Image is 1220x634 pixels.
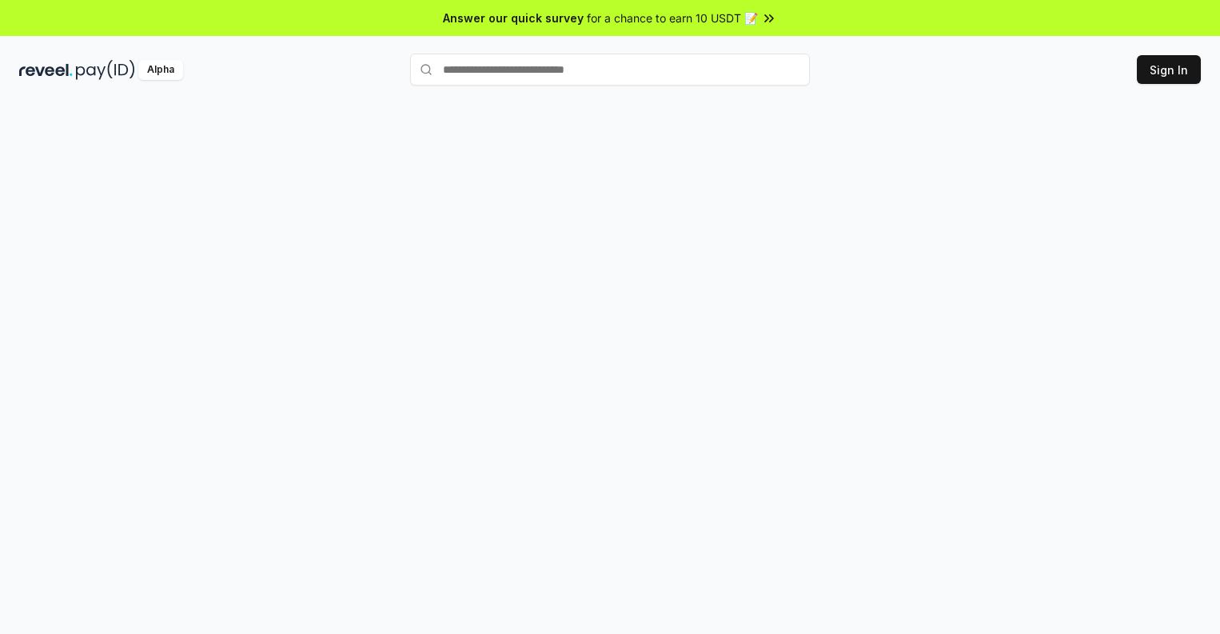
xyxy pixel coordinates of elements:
[19,60,73,80] img: reveel_dark
[76,60,135,80] img: pay_id
[138,60,183,80] div: Alpha
[587,10,758,26] span: for a chance to earn 10 USDT 📝
[1137,55,1201,84] button: Sign In
[443,10,584,26] span: Answer our quick survey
